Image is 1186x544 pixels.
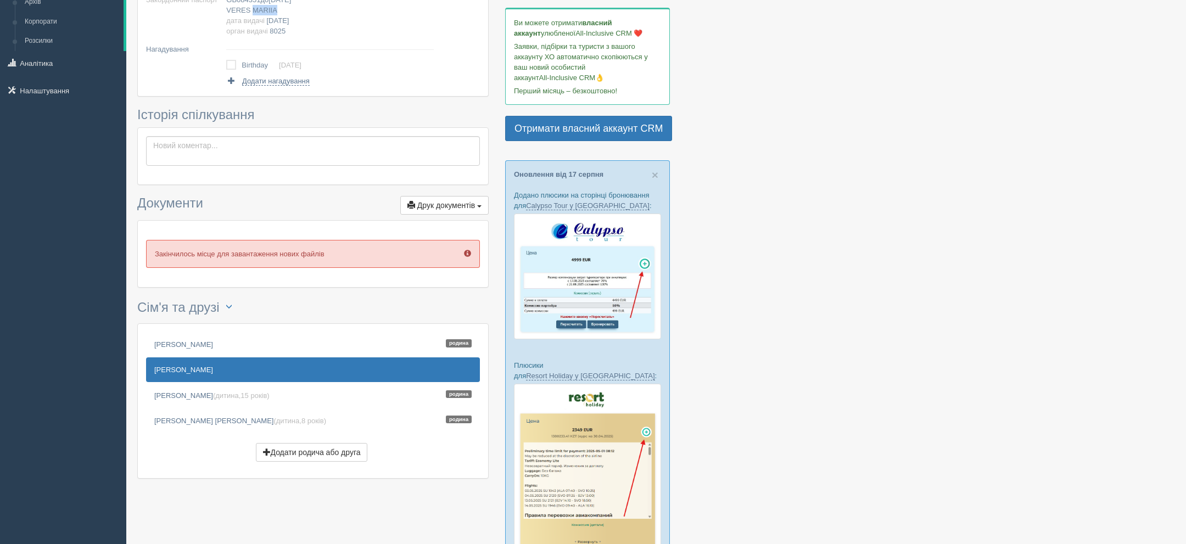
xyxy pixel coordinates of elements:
[146,408,480,433] a: [PERSON_NAME] [PERSON_NAME](дитина,8 років) Родина
[146,383,480,407] a: [PERSON_NAME](дитина,15 років) Родина
[514,190,661,211] p: Додано плюсики на сторінці бронювання для :
[226,16,265,25] span: дата видачі
[137,299,489,318] h3: Сім'я та друзі
[213,391,270,400] span: (дитина, )
[226,27,267,35] span: орган видачі
[256,443,368,462] button: Додати родича або друга
[273,417,326,425] span: (дитина, )
[146,332,480,356] a: [PERSON_NAME]Родина
[505,116,672,141] a: Отримати власний аккаунт CRM
[137,108,489,122] h3: Історія спілкування
[652,169,658,181] button: Close
[514,86,661,96] p: Перший місяць – безкоштовно!
[526,372,654,380] a: Resort Holiday у [GEOGRAPHIC_DATA]
[514,19,612,37] b: власний аккаунт
[526,201,650,210] a: Calypso Tour у [GEOGRAPHIC_DATA]
[446,416,472,424] span: Родина
[417,201,475,210] span: Друк документів
[652,169,658,181] span: ×
[267,16,289,25] span: [DATE]
[253,6,277,14] span: MARIIA
[242,77,310,86] span: Додати нагадування
[240,391,267,400] span: 15 років
[514,18,661,38] p: Ви можете отримати улюбленої
[146,38,222,56] td: Нагадування
[279,61,301,69] a: [DATE]
[226,6,250,14] span: VERES
[20,31,124,51] a: Розсилки
[446,339,472,347] span: Родина
[226,76,309,86] a: Додати нагадування
[242,58,279,73] td: Birthday
[446,390,472,399] span: Родина
[137,196,489,215] h3: Документи
[514,360,661,381] p: Плюсики для :
[539,74,605,82] span: All-Inclusive CRM👌
[270,27,286,35] span: 8025
[514,214,661,339] img: calypso-tour-proposal-crm-for-travel-agency.jpg
[20,12,124,32] a: Корпорати
[575,29,642,37] span: All-Inclusive CRM ❤️
[514,170,603,178] a: Оновлення від 17 серпня
[301,417,324,425] span: 8 років
[146,357,480,382] a: [PERSON_NAME]
[514,41,661,83] p: Заявки, підбірки та туристи з вашого аккаунту ХО автоматично скопіюються у ваш новий особистий ак...
[400,196,489,215] button: Друк документів
[146,240,480,268] p: Закінчилось місце для завантаження нових файлів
